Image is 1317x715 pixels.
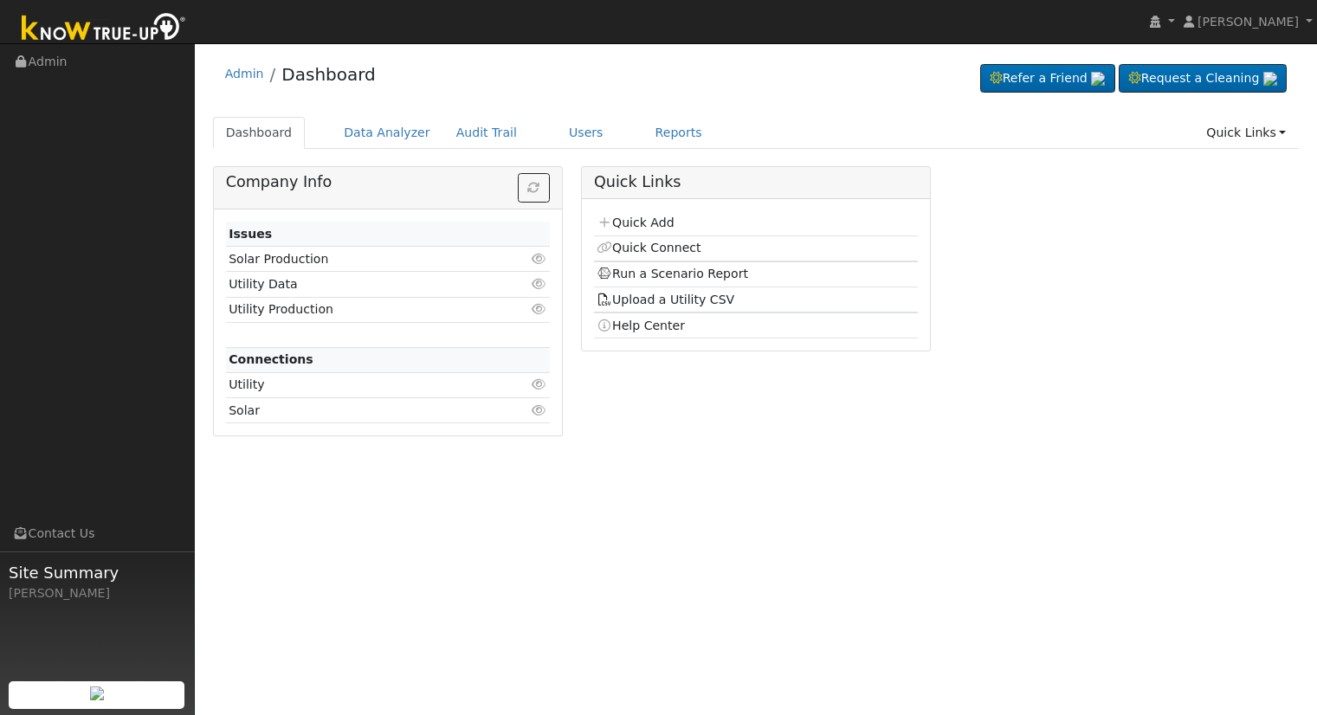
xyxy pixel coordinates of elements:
a: Quick Links [1193,117,1299,149]
i: Click to view [532,404,547,416]
span: [PERSON_NAME] [1198,15,1299,29]
strong: Issues [229,227,272,241]
i: Click to view [532,303,547,315]
div: [PERSON_NAME] [9,584,185,602]
a: Data Analyzer [331,117,443,149]
a: Run a Scenario Report [597,267,748,280]
strong: Connections [229,352,313,366]
i: Click to view [532,278,547,290]
h5: Company Info [226,173,550,191]
a: Admin [225,67,264,81]
img: retrieve [1091,72,1105,86]
a: Request a Cleaning [1119,64,1287,93]
td: Solar Production [226,247,498,272]
a: Quick Add [597,216,674,229]
i: Click to view [532,253,547,265]
td: Utility [226,372,498,397]
img: Know True-Up [13,10,195,48]
i: Click to view [532,378,547,390]
a: Reports [642,117,715,149]
a: Users [556,117,617,149]
a: Refer a Friend [980,64,1115,93]
td: Utility Production [226,297,498,322]
td: Solar [226,398,498,423]
h5: Quick Links [594,173,918,191]
td: Utility Data [226,272,498,297]
img: retrieve [1263,72,1277,86]
a: Upload a Utility CSV [597,293,734,306]
span: Site Summary [9,561,185,584]
img: retrieve [90,686,104,700]
a: Dashboard [213,117,306,149]
a: Dashboard [281,64,376,85]
a: Audit Trail [443,117,530,149]
a: Quick Connect [597,241,700,254]
a: Help Center [597,319,685,332]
